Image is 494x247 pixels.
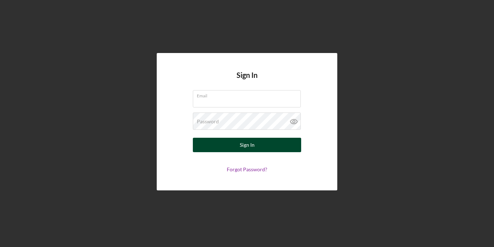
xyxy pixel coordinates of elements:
button: Sign In [193,138,301,152]
h4: Sign In [237,71,257,90]
a: Forgot Password? [227,166,267,172]
label: Password [197,119,219,124]
label: Email [197,91,301,98]
div: Sign In [240,138,255,152]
